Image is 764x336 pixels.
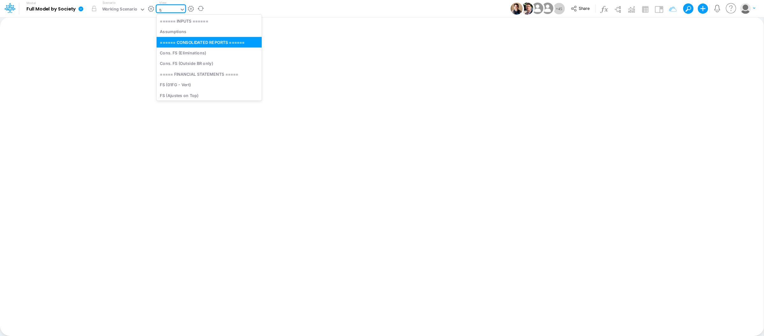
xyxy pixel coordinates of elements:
span: + 45 [556,7,562,11]
label: View [159,0,166,5]
img: User Image Icon [530,1,545,16]
div: ====== INPUTS ====== [157,16,262,26]
div: Cons. FS (Outside BR only) [157,58,262,69]
label: Model [26,1,36,5]
div: Assumptions [157,26,262,37]
img: User Image Icon [511,3,523,15]
button: Share [568,4,594,14]
div: Cons. FS (Eliminations) [157,47,262,58]
img: User Image Icon [540,1,555,16]
div: ===== FINANCIAL STATEMENTS ===== [157,69,262,79]
b: Full Model by Society [26,6,76,12]
label: Scenario [103,0,116,5]
div: FS (01FG - Vert) [157,80,262,90]
div: Working Scenario [102,6,138,13]
div: ====== CONSOLIDATED REPORTS ====== [157,37,262,47]
img: User Image Icon [521,3,533,15]
span: Share [579,6,590,10]
a: Notifications [713,5,721,12]
div: FS (Ajustes on Top) [157,90,262,101]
